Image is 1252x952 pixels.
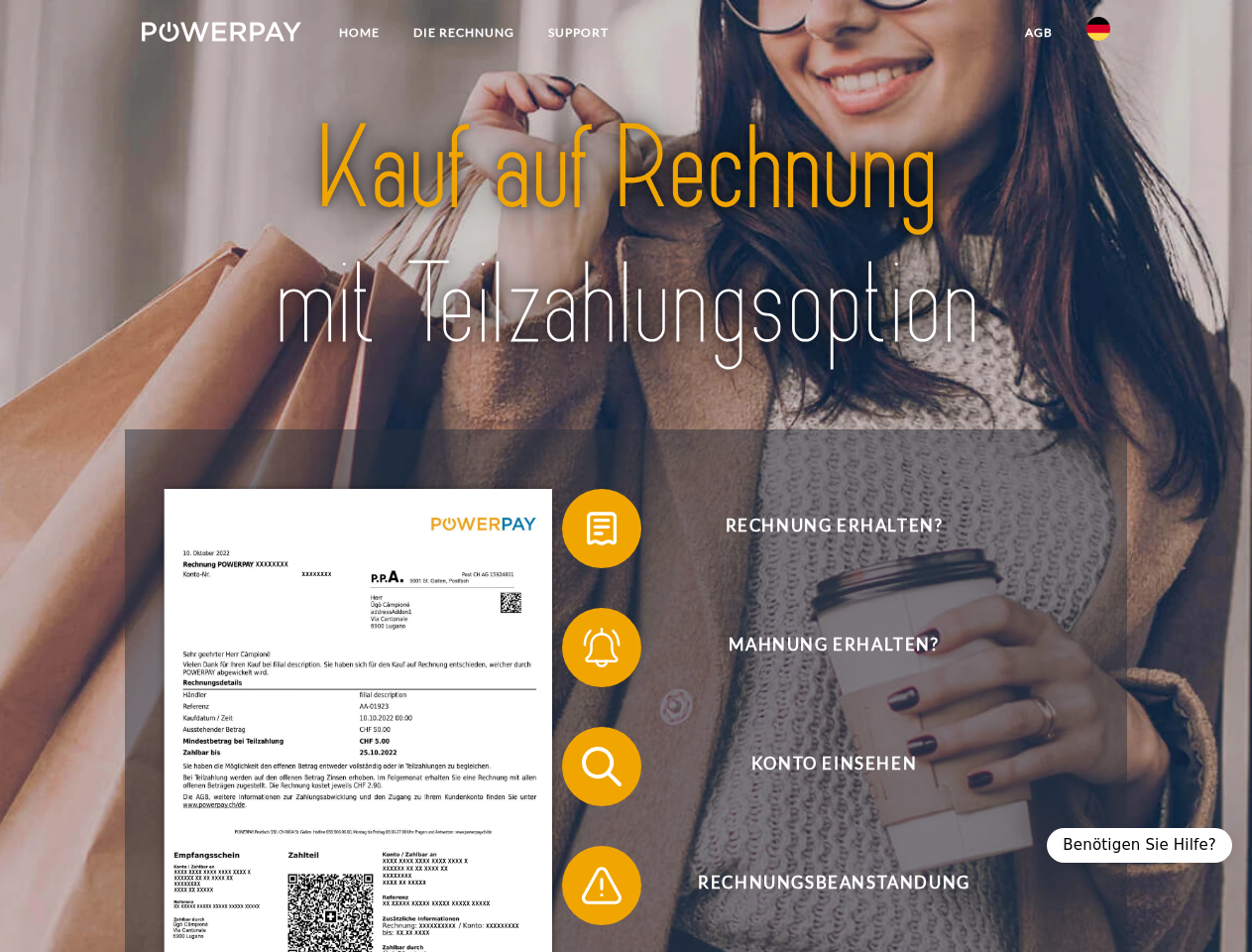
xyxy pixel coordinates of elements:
a: Home [322,15,397,51]
img: logo-powerpay-white.svg [142,22,301,42]
button: Rechnung erhalten? [562,489,1078,568]
img: qb_bell.svg [577,623,626,672]
button: Mahnung erhalten? [562,608,1078,687]
img: de [1086,17,1110,41]
span: Rechnung erhalten? [591,489,1077,568]
span: Rechnungsbeanstandung [591,846,1077,925]
img: qb_bill.svg [577,504,626,553]
span: Mahnung erhalten? [591,608,1077,687]
img: qb_warning.svg [577,861,626,910]
img: title-powerpay_de.svg [189,95,1063,380]
a: SUPPORT [531,15,626,51]
a: DIE RECHNUNG [397,15,531,51]
button: Konto einsehen [562,727,1078,806]
div: Benötigen Sie Hilfe? [1047,828,1232,863]
span: Konto einsehen [591,727,1077,806]
a: agb [1008,15,1070,51]
img: qb_search.svg [577,742,626,791]
button: Rechnungsbeanstandung [562,846,1078,925]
